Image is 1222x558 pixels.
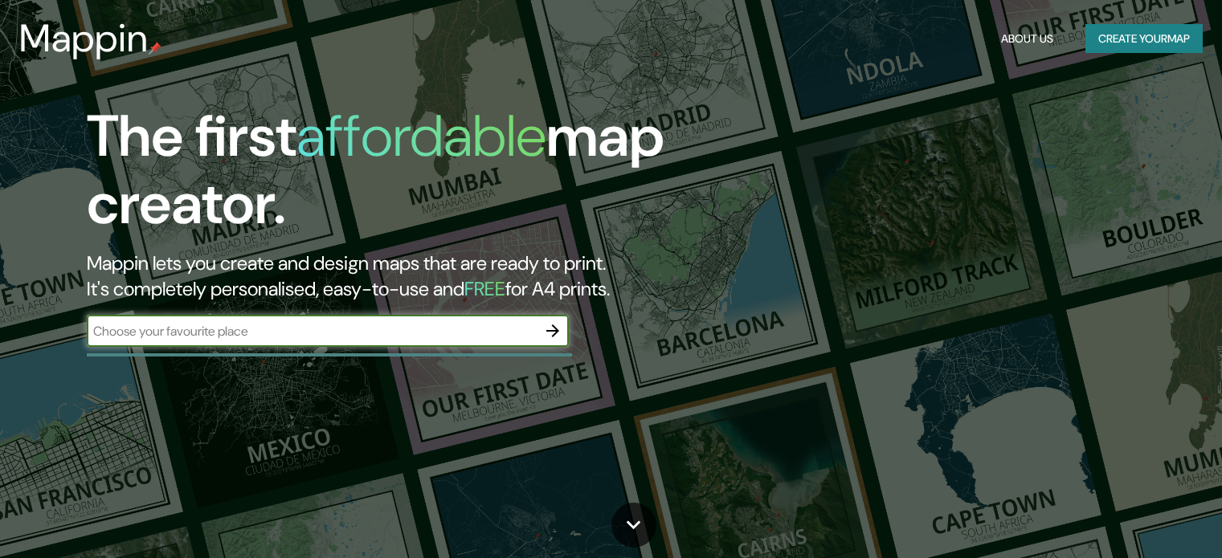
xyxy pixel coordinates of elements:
input: Choose your favourite place [87,322,537,340]
h2: Mappin lets you create and design maps that are ready to print. It's completely personalised, eas... [87,250,698,302]
button: About Us [995,24,1060,54]
h3: Mappin [19,16,149,61]
img: mappin-pin [149,42,161,55]
h1: affordable [296,99,546,173]
h5: FREE [464,276,505,301]
button: Create yourmap [1085,24,1203,54]
h1: The first map creator. [87,103,698,250]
